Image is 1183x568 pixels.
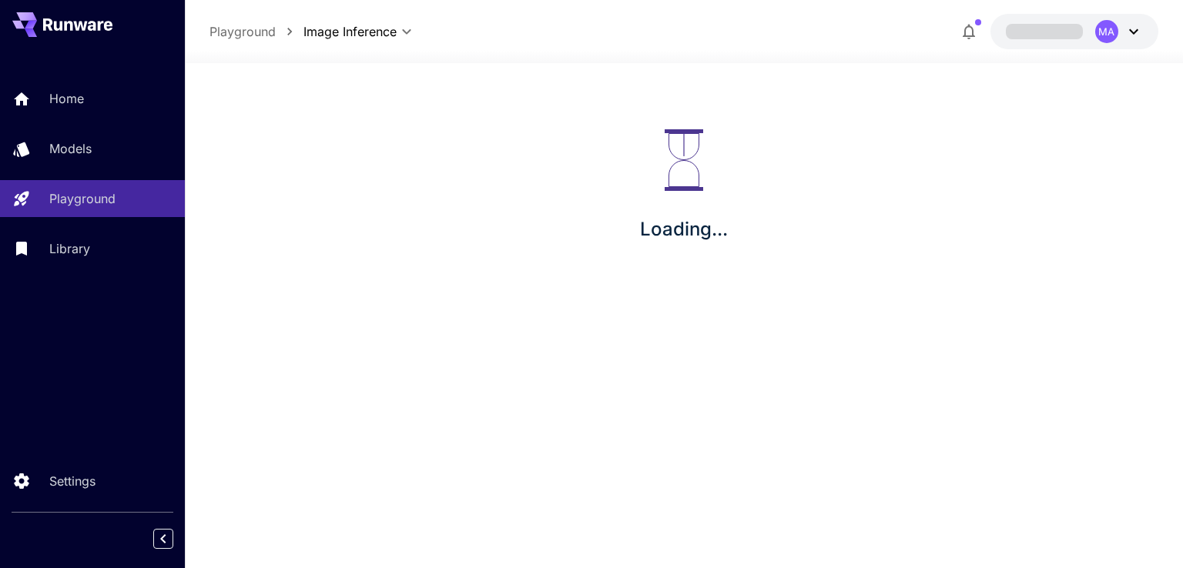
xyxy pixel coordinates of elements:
[990,14,1158,49] button: MA
[165,525,185,553] div: Collapse sidebar
[49,89,84,108] p: Home
[640,216,728,243] p: Loading...
[209,22,276,41] a: Playground
[303,22,397,41] span: Image Inference
[49,472,96,490] p: Settings
[49,239,90,258] p: Library
[209,22,303,41] nav: breadcrumb
[1095,20,1118,43] div: MA
[49,189,116,208] p: Playground
[49,139,92,158] p: Models
[153,529,173,549] button: Collapse sidebar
